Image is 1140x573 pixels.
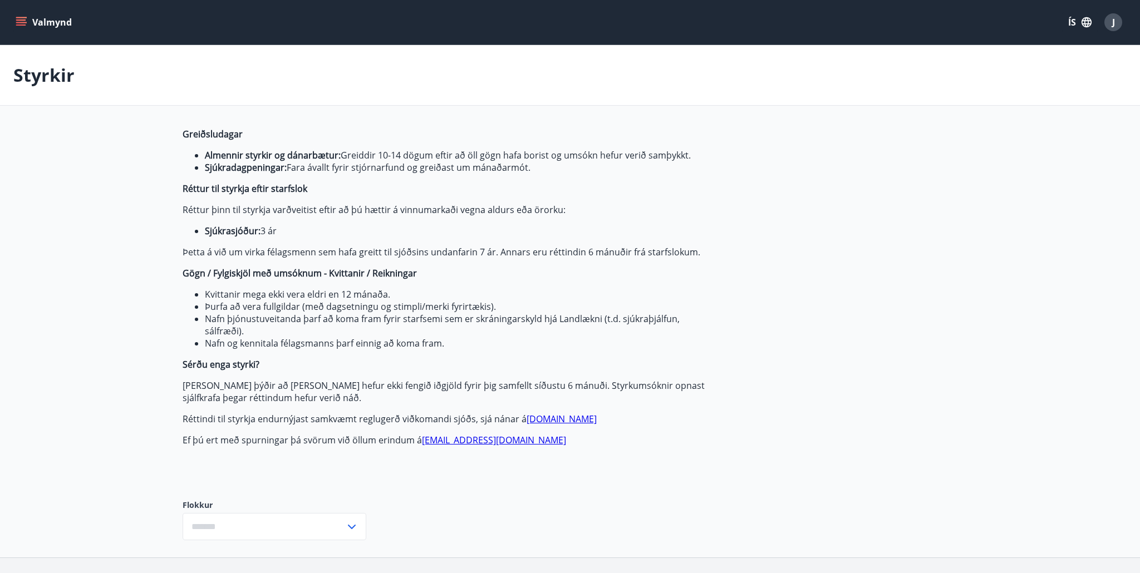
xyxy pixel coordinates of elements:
li: Fara ávallt fyrir stjórnarfund og greiðast um mánaðarmót. [205,161,708,174]
a: [DOMAIN_NAME] [527,413,597,425]
strong: Greiðsludagar [183,128,243,140]
p: Réttindi til styrkja endurnýjast samkvæmt reglugerð viðkomandi sjóðs, sjá nánar á [183,413,708,425]
li: Kvittanir mega ekki vera eldri en 12 mánaða. [205,288,708,300]
strong: Sjúkradagpeningar: [205,161,287,174]
p: Réttur þinn til styrkja varðveitist eftir að þú hættir á vinnumarkaði vegna aldurs eða örorku: [183,204,708,216]
li: Þurfa að vera fullgildar (með dagsetningu og stimpli/merki fyrirtækis). [205,300,708,313]
label: Flokkur [183,500,366,511]
strong: Gögn / Fylgiskjöl með umsóknum - Kvittanir / Reikningar [183,267,417,279]
button: menu [13,12,76,32]
strong: Sjúkrasjóður: [205,225,261,237]
button: J [1100,9,1127,36]
li: 3 ár [205,225,708,237]
p: [PERSON_NAME] þýðir að [PERSON_NAME] hefur ekki fengið iðgjöld fyrir þig samfellt síðustu 6 mánuð... [183,379,708,404]
strong: Réttur til styrkja eftir starfslok [183,182,307,195]
p: Styrkir [13,63,75,87]
li: Nafn þjónustuveitanda þarf að koma fram fyrir starfsemi sem er skráningarskyld hjá Landlækni (t.d... [205,313,708,337]
a: [EMAIL_ADDRESS][DOMAIN_NAME] [422,434,566,446]
button: ÍS [1062,12,1098,32]
li: Greiddir 10-14 dögum eftir að öll gögn hafa borist og umsókn hefur verið samþykkt. [205,149,708,161]
strong: Almennir styrkir og dánarbætur: [205,149,341,161]
span: J [1112,16,1115,28]
strong: Sérðu enga styrki? [183,358,259,371]
li: Nafn og kennitala félagsmanns þarf einnig að koma fram. [205,337,708,349]
p: Þetta á við um virka félagsmenn sem hafa greitt til sjóðsins undanfarin 7 ár. Annars eru réttindi... [183,246,708,258]
p: Ef þú ert með spurningar þá svörum við öllum erindum á [183,434,708,446]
